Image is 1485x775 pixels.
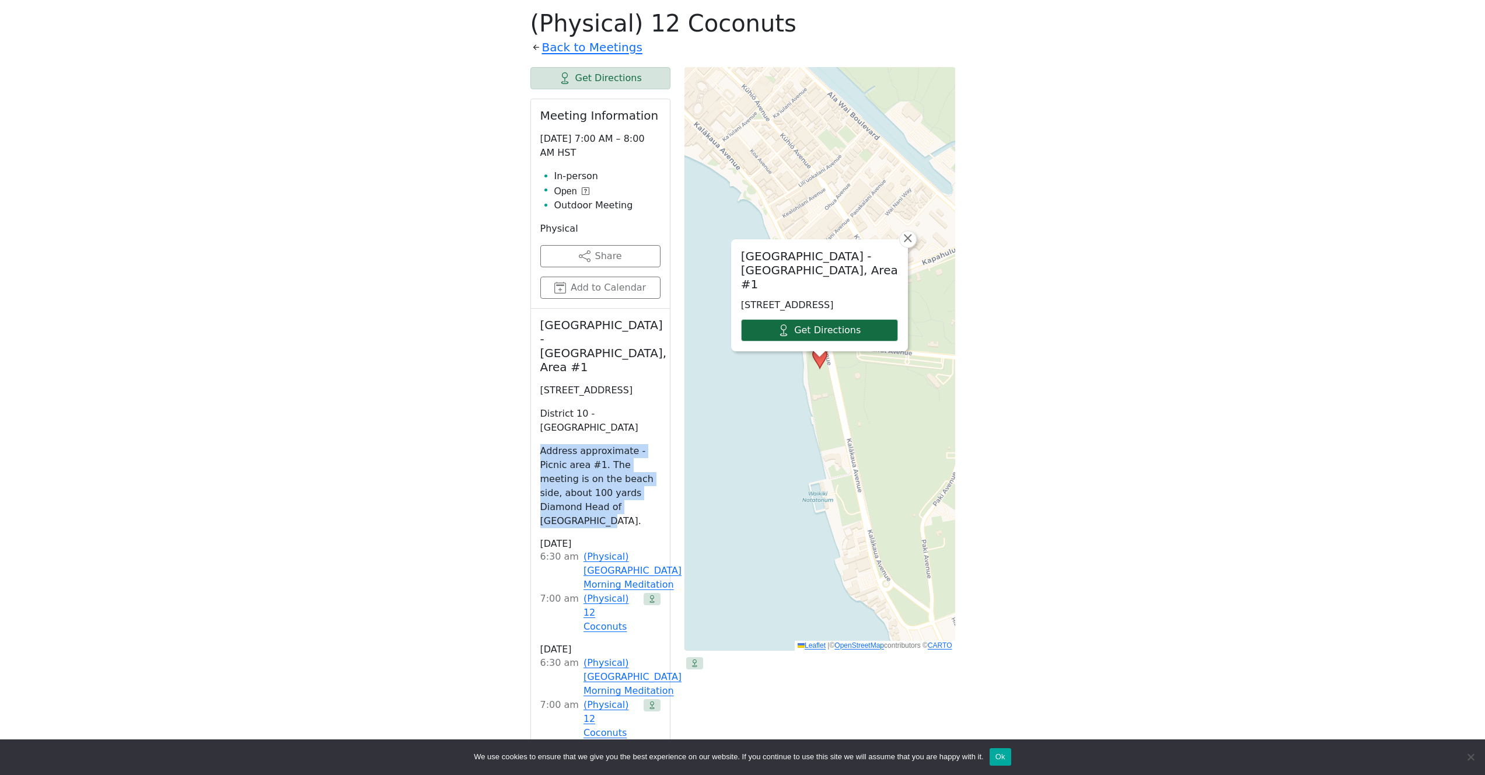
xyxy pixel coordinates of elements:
[554,169,661,183] li: In-person
[540,109,661,123] h2: Meeting Information
[1465,751,1476,763] span: No
[540,444,661,528] p: Address approximate - Picnic area #1. The meeting is on the beach side, about 100 yards Diamond H...
[741,319,898,341] a: Get Directions
[540,245,661,267] button: Share
[834,641,884,650] a: OpenStreetMap
[554,198,661,212] li: Outdoor Meeting
[540,383,661,397] p: [STREET_ADDRESS]
[741,298,898,312] p: [STREET_ADDRESS]
[583,698,639,740] a: (Physical) 12 Coconuts
[540,537,661,550] h3: [DATE]
[540,592,579,634] div: 7:00 AM
[741,249,898,291] h2: [GEOGRAPHIC_DATA] - [GEOGRAPHIC_DATA], Area #1
[583,592,639,634] a: (Physical) 12 Coconuts
[540,656,579,698] div: 6:30 AM
[554,184,577,198] span: Open
[798,641,826,650] a: Leaflet
[540,277,661,299] button: Add to Calendar
[899,231,917,248] a: Close popup
[554,184,589,198] button: Open
[542,37,642,58] a: Back to Meetings
[530,67,670,89] a: Get Directions
[540,407,661,435] p: District 10 - [GEOGRAPHIC_DATA]
[540,550,579,592] div: 6:30 AM
[902,231,914,245] span: ×
[530,9,955,37] h1: (Physical) 12 Coconuts
[827,641,829,650] span: |
[540,222,661,236] p: Physical
[795,641,955,651] div: © contributors ©
[583,550,682,592] a: (Physical) [GEOGRAPHIC_DATA] Morning Meditation
[540,643,661,656] h3: [DATE]
[990,748,1011,766] button: Ok
[583,656,682,698] a: (Physical) [GEOGRAPHIC_DATA] Morning Meditation
[540,318,661,374] h2: [GEOGRAPHIC_DATA] - [GEOGRAPHIC_DATA], Area #1
[474,751,983,763] span: We use cookies to ensure that we give you the best experience on our website. If you continue to ...
[540,698,579,740] div: 7:00 AM
[540,132,661,160] p: [DATE] 7:00 AM – 8:00 AM HST
[928,641,952,650] a: CARTO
